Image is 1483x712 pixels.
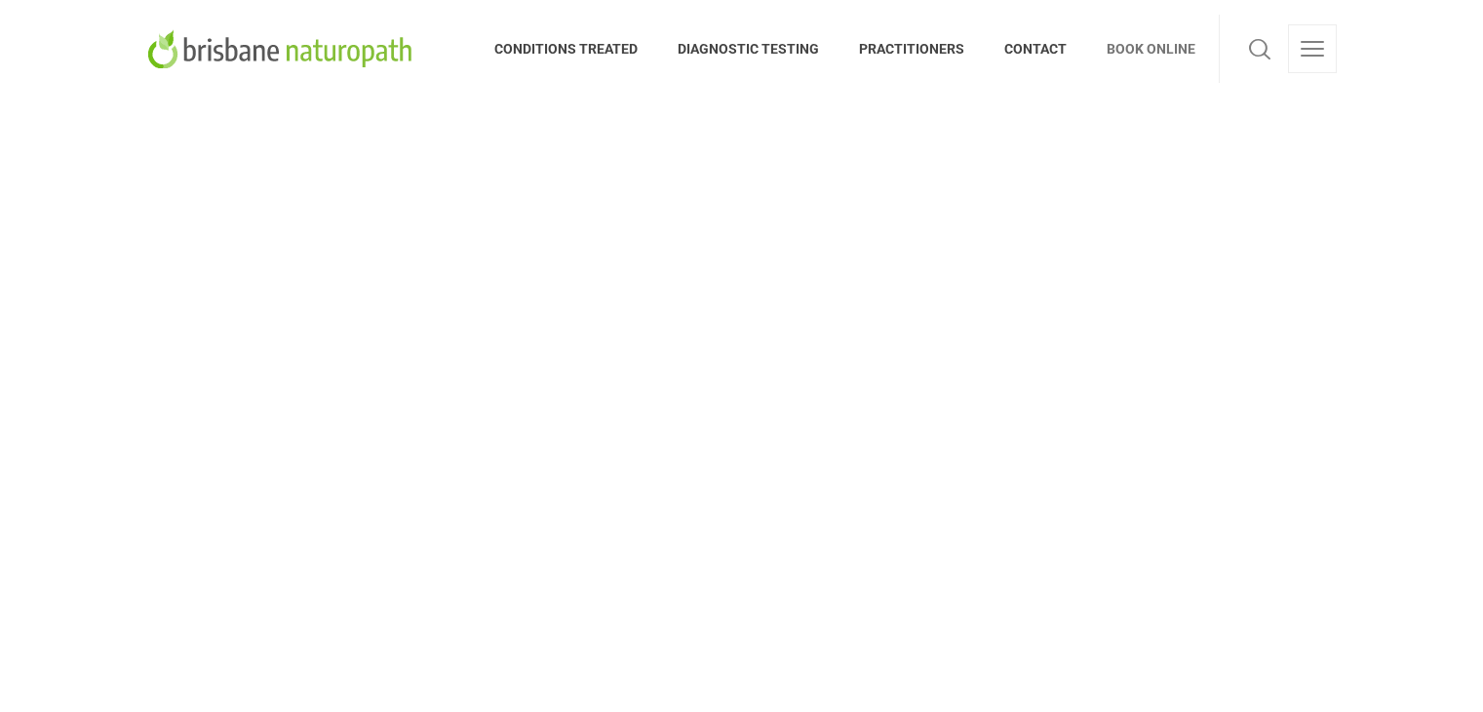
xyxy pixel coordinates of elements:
[839,33,985,64] span: PRACTITIONERS
[1087,15,1195,83] a: BOOK ONLINE
[494,15,658,83] a: CONDITIONS TREATED
[985,33,1087,64] span: CONTACT
[1243,24,1276,73] a: Search
[839,15,985,83] a: PRACTITIONERS
[658,33,839,64] span: DIAGNOSTIC TESTING
[147,15,419,83] a: Brisbane Naturopath
[985,15,1087,83] a: CONTACT
[1087,33,1195,64] span: BOOK ONLINE
[494,33,658,64] span: CONDITIONS TREATED
[147,29,419,68] img: Brisbane Naturopath
[658,15,839,83] a: DIAGNOSTIC TESTING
